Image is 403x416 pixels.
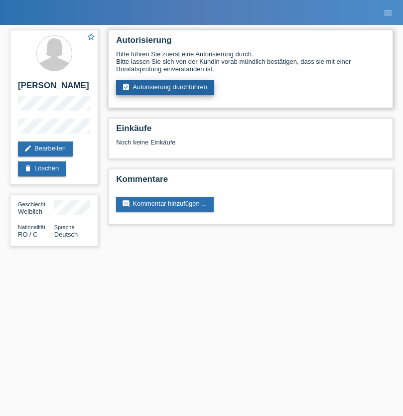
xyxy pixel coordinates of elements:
[18,224,45,230] span: Nationalität
[116,197,214,212] a: commentKommentar hinzufügen ...
[18,201,45,207] span: Geschlecht
[18,161,66,176] a: deleteLöschen
[116,124,385,139] h2: Einkäufe
[122,83,130,91] i: assignment_turned_in
[54,224,75,230] span: Sprache
[116,174,385,189] h2: Kommentare
[116,80,214,95] a: assignment_turned_inAutorisierung durchführen
[18,141,73,156] a: editBearbeiten
[116,35,385,50] h2: Autorisierung
[383,8,393,18] i: menu
[54,231,78,238] span: Deutsch
[116,139,385,153] div: Noch keine Einkäufe
[116,50,385,73] div: Bitte führen Sie zuerst eine Autorisierung durch. Bitte lassen Sie sich von der Kundin vorab münd...
[24,164,32,172] i: delete
[18,200,54,215] div: Weiblich
[18,231,38,238] span: Rumänien / C / 17.01.2018
[378,9,398,15] a: menu
[18,81,90,96] h2: [PERSON_NAME]
[122,200,130,208] i: comment
[87,32,96,41] i: star_border
[24,144,32,152] i: edit
[87,32,96,43] a: star_border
